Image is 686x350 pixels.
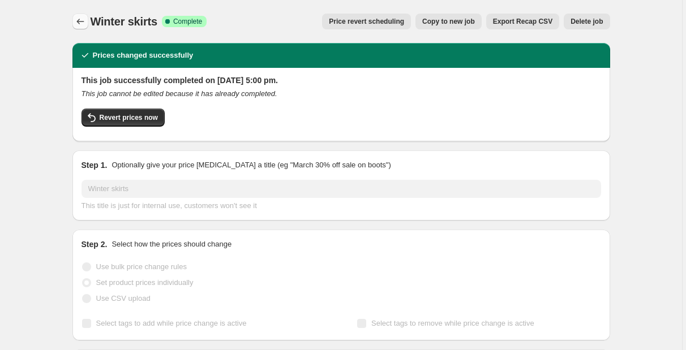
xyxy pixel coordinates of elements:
span: Use CSV upload [96,294,151,303]
p: Select how the prices should change [112,239,231,250]
span: Winter skirts [91,15,157,28]
h2: Step 1. [82,159,108,171]
button: Export Recap CSV [486,14,559,29]
span: Select tags to add while price change is active [96,319,247,327]
button: Price change jobs [72,14,88,29]
span: Use bulk price change rules [96,262,187,271]
span: Export Recap CSV [493,17,552,26]
button: Revert prices now [82,109,165,127]
span: Copy to new job [422,17,475,26]
h2: Step 2. [82,239,108,250]
span: Complete [173,17,202,26]
button: Price revert scheduling [322,14,411,29]
button: Copy to new job [415,14,482,29]
span: Price revert scheduling [329,17,404,26]
i: This job cannot be edited because it has already completed. [82,89,277,98]
span: Select tags to remove while price change is active [371,319,534,327]
h2: This job successfully completed on [DATE] 5:00 pm. [82,75,601,86]
span: This title is just for internal use, customers won't see it [82,201,257,210]
input: 30% off holiday sale [82,180,601,198]
span: Revert prices now [100,113,158,122]
span: Delete job [571,17,603,26]
button: Delete job [564,14,610,29]
span: Set product prices individually [96,278,194,287]
p: Optionally give your price [MEDICAL_DATA] a title (eg "March 30% off sale on boots") [112,159,391,171]
h2: Prices changed successfully [93,50,194,61]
